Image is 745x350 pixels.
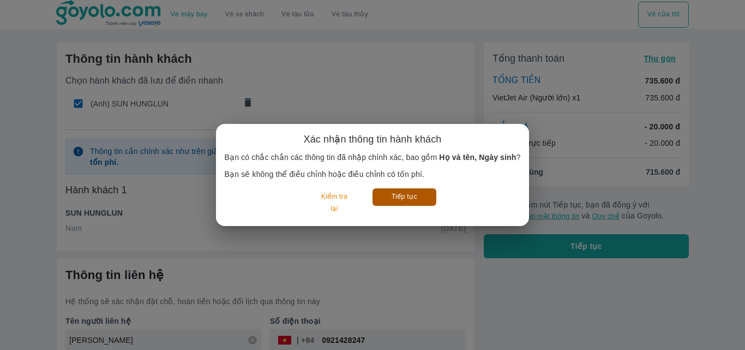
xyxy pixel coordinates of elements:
button: Kiểm tra lại [309,188,359,217]
h6: Xác nhận thông tin hành khách [304,133,442,146]
button: Tiếp tục [372,188,436,205]
b: Họ và tên, Ngày sinh [439,153,516,162]
p: Bạn sẽ không thể điều chỉnh hoặc điều chỉnh có tốn phí. [225,169,521,180]
p: Bạn có chắc chắn các thông tin đã nhập chính xác, bao gồm ? [225,152,521,163]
